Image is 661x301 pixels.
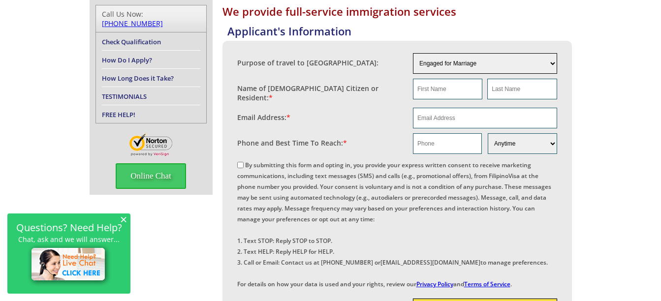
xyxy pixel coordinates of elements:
[413,133,482,154] input: Phone
[237,161,551,288] label: By submitting this form and opting in, you provide your express written consent to receive market...
[102,37,161,46] a: Check Qualification
[12,235,126,243] p: Chat, ask and we will answer...
[237,84,404,102] label: Name of [DEMOGRAPHIC_DATA] Citizen or Resident:
[237,58,378,67] label: Purpose of travel to [GEOGRAPHIC_DATA]:
[120,215,127,223] span: ×
[413,108,557,128] input: Email Address
[416,280,453,288] a: Privacy Policy
[102,92,147,101] a: TESTIMONIALS
[12,223,126,232] h2: Questions? Need Help?
[413,79,482,99] input: First Name
[116,163,186,189] span: Online Chat
[237,113,290,122] label: Email Address:
[488,133,557,154] select: Phone and Best Reach Time are required.
[102,9,200,28] div: Call Us Now:
[102,56,152,64] a: How Do I Apply?
[102,19,163,28] a: [PHONE_NUMBER]
[222,4,572,19] h1: We provide full-service immigration services
[487,79,557,99] input: Last Name
[237,162,244,168] input: By submitting this form and opting in, you provide your express written consent to receive market...
[27,243,111,287] img: live-chat-icon.png
[237,138,347,148] label: Phone and Best Time To Reach:
[102,74,174,83] a: How Long Does it Take?
[102,110,135,119] a: FREE HELP!
[227,24,572,38] h4: Applicant's Information
[464,280,510,288] a: Terms of Service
